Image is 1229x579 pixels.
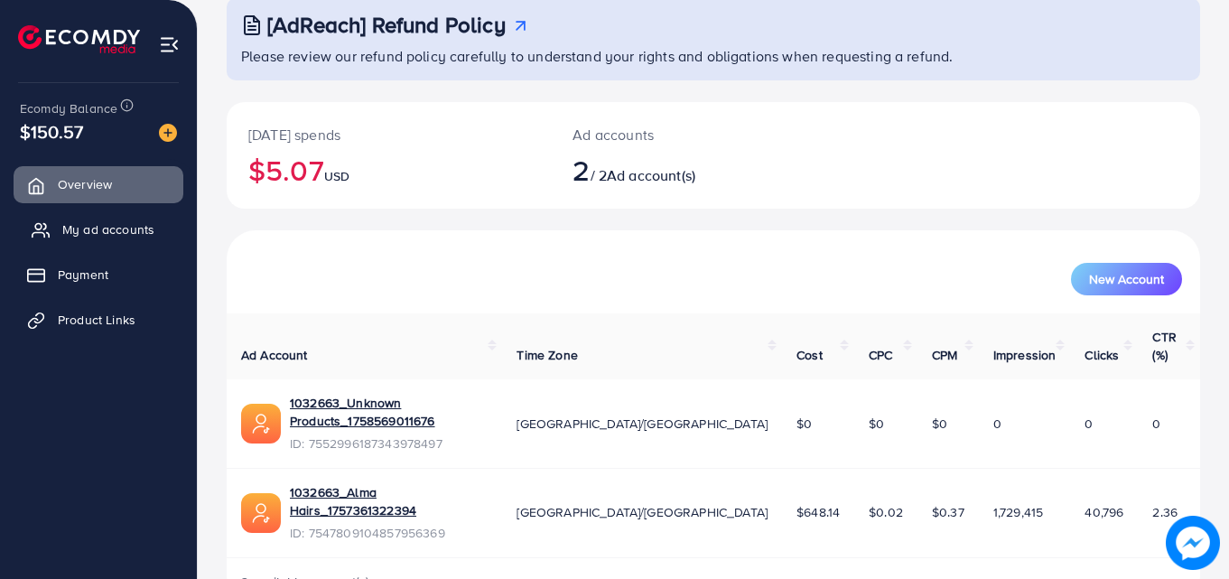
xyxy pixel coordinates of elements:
[796,346,823,364] span: Cost
[1152,415,1160,433] span: 0
[290,524,488,542] span: ID: 7547809104857956369
[14,257,183,293] a: Payment
[1152,503,1178,521] span: 2.36
[58,266,108,284] span: Payment
[58,175,112,193] span: Overview
[1168,518,1218,568] img: image
[1085,415,1093,433] span: 0
[573,124,773,145] p: Ad accounts
[267,12,506,38] h3: [AdReach] Refund Policy
[290,434,488,453] span: ID: 7552996187343978497
[517,415,768,433] span: [GEOGRAPHIC_DATA]/[GEOGRAPHIC_DATA]
[932,346,957,364] span: CPM
[573,149,590,191] span: 2
[932,503,964,521] span: $0.37
[241,493,281,533] img: ic-ads-acc.e4c84228.svg
[324,167,349,185] span: USD
[241,45,1189,67] p: Please review our refund policy carefully to understand your rights and obligations when requesti...
[869,503,903,521] span: $0.02
[62,220,154,238] span: My ad accounts
[290,394,488,431] a: 1032663_Unknown Products_1758569011676
[241,346,308,364] span: Ad Account
[20,99,117,117] span: Ecomdy Balance
[1089,273,1164,285] span: New Account
[1071,263,1182,295] button: New Account
[1152,328,1176,364] span: CTR (%)
[58,311,135,329] span: Product Links
[607,165,695,185] span: Ad account(s)
[932,415,947,433] span: $0
[159,124,177,142] img: image
[14,211,183,247] a: My ad accounts
[248,153,529,187] h2: $5.07
[573,153,773,187] h2: / 2
[14,302,183,338] a: Product Links
[290,483,488,520] a: 1032663_Alma Hairs_1757361322394
[993,346,1057,364] span: Impression
[993,415,1001,433] span: 0
[20,118,83,145] span: $150.57
[14,166,183,202] a: Overview
[1085,346,1119,364] span: Clicks
[796,503,840,521] span: $648.14
[869,346,892,364] span: CPC
[1085,503,1123,521] span: 40,796
[869,415,884,433] span: $0
[248,124,529,145] p: [DATE] spends
[159,34,180,55] img: menu
[517,346,577,364] span: Time Zone
[241,404,281,444] img: ic-ads-acc.e4c84228.svg
[18,25,140,53] img: logo
[517,503,768,521] span: [GEOGRAPHIC_DATA]/[GEOGRAPHIC_DATA]
[796,415,812,433] span: $0
[993,503,1043,521] span: 1,729,415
